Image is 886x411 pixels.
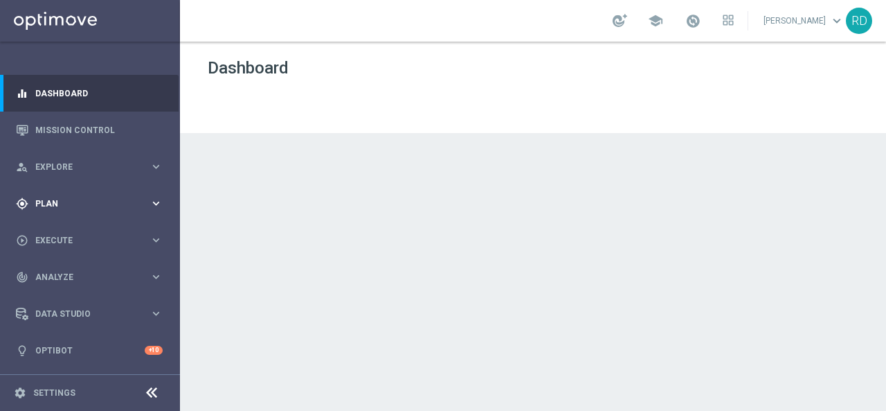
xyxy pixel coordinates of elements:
[16,271,28,283] i: track_changes
[762,10,846,31] a: [PERSON_NAME]keyboard_arrow_down
[16,234,150,247] div: Execute
[16,198,28,210] i: gps_fixed
[14,387,26,399] i: settings
[35,200,150,208] span: Plan
[15,88,163,99] button: equalizer Dashboard
[35,310,150,318] span: Data Studio
[15,308,163,320] button: Data Studio keyboard_arrow_right
[15,161,163,173] button: person_search Explore keyboard_arrow_right
[16,308,150,320] div: Data Studio
[16,112,163,148] div: Mission Control
[16,161,28,173] i: person_search
[150,160,163,173] i: keyboard_arrow_right
[15,125,163,136] button: Mission Control
[35,163,150,171] span: Explore
[16,271,150,283] div: Analyze
[16,344,28,357] i: lightbulb
[15,235,163,246] button: play_circle_outline Execute keyboard_arrow_right
[33,389,75,397] a: Settings
[150,270,163,283] i: keyboard_arrow_right
[150,197,163,210] i: keyboard_arrow_right
[846,8,872,34] div: RD
[16,75,163,112] div: Dashboard
[15,345,163,356] button: lightbulb Optibot +10
[35,273,150,281] span: Analyze
[15,272,163,283] button: track_changes Analyze keyboard_arrow_right
[35,112,163,148] a: Mission Control
[150,234,163,247] i: keyboard_arrow_right
[35,75,163,112] a: Dashboard
[35,332,145,369] a: Optibot
[145,346,163,355] div: +10
[16,234,28,247] i: play_circle_outline
[150,307,163,320] i: keyboard_arrow_right
[16,87,28,100] i: equalizer
[648,13,663,28] span: school
[16,161,150,173] div: Explore
[15,198,163,209] button: gps_fixed Plan keyboard_arrow_right
[16,332,163,369] div: Optibot
[829,13,844,28] span: keyboard_arrow_down
[16,198,150,210] div: Plan
[35,236,150,245] span: Execute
